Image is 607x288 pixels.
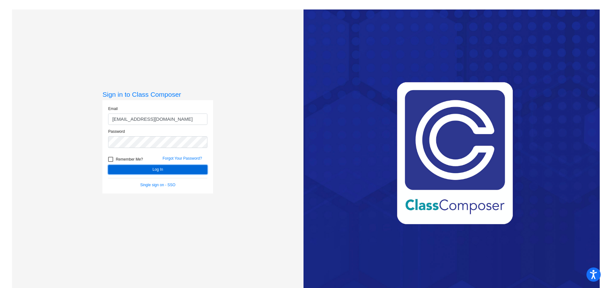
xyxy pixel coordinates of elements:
[140,183,175,187] a: Single sign on - SSO
[108,106,118,112] label: Email
[116,156,143,163] span: Remember Me?
[162,156,202,161] a: Forgot Your Password?
[108,129,125,134] label: Password
[108,165,207,174] button: Log In
[102,90,213,98] h3: Sign in to Class Composer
